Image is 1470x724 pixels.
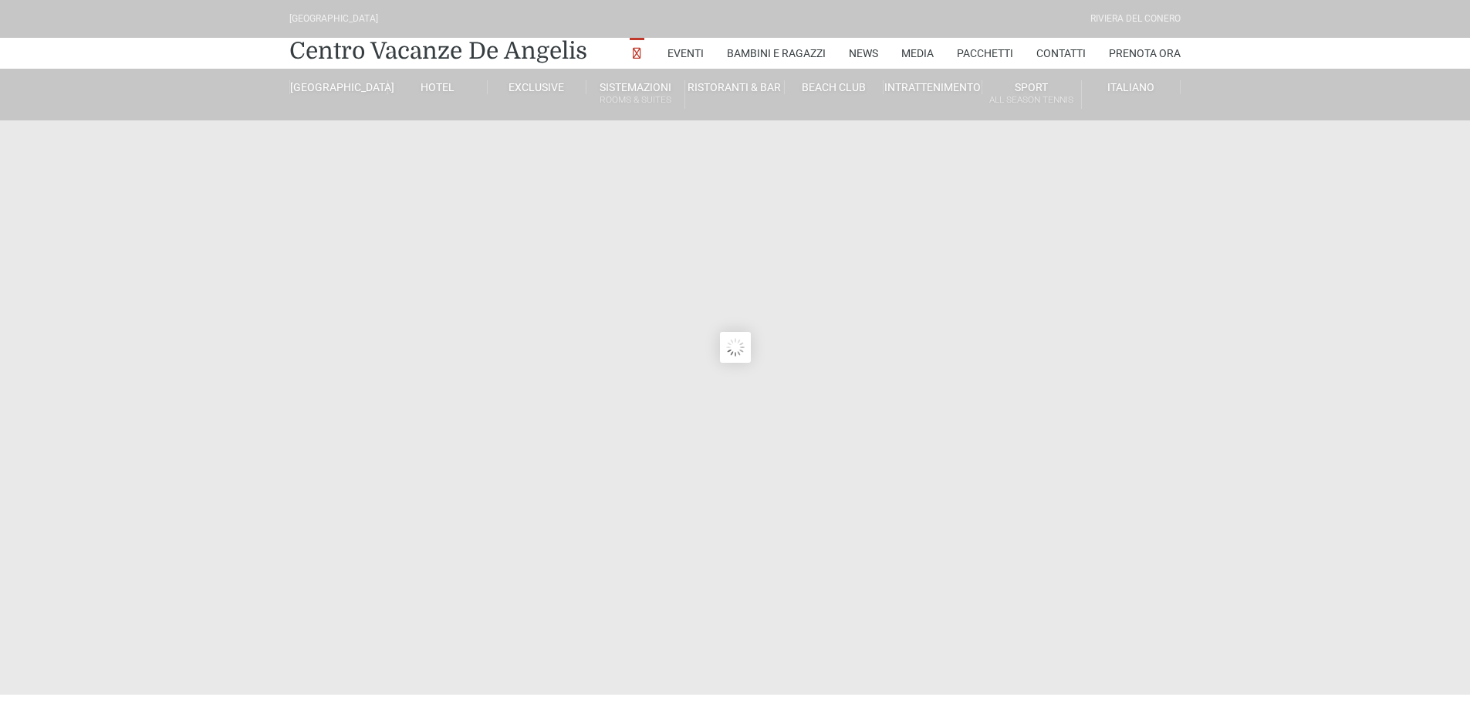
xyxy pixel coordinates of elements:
[488,80,586,94] a: Exclusive
[1109,38,1181,69] a: Prenota Ora
[982,93,1080,107] small: All Season Tennis
[982,80,1081,109] a: SportAll Season Tennis
[1036,38,1086,69] a: Contatti
[884,80,982,94] a: Intrattenimento
[289,80,388,94] a: [GEOGRAPHIC_DATA]
[901,38,934,69] a: Media
[586,80,685,109] a: SistemazioniRooms & Suites
[685,80,784,94] a: Ristoranti & Bar
[957,38,1013,69] a: Pacchetti
[289,12,378,26] div: [GEOGRAPHIC_DATA]
[586,93,684,107] small: Rooms & Suites
[289,36,587,66] a: Centro Vacanze De Angelis
[727,38,826,69] a: Bambini e Ragazzi
[1107,81,1154,93] span: Italiano
[1082,80,1181,94] a: Italiano
[1090,12,1181,26] div: Riviera Del Conero
[388,80,487,94] a: Hotel
[849,38,878,69] a: News
[785,80,884,94] a: Beach Club
[667,38,704,69] a: Eventi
